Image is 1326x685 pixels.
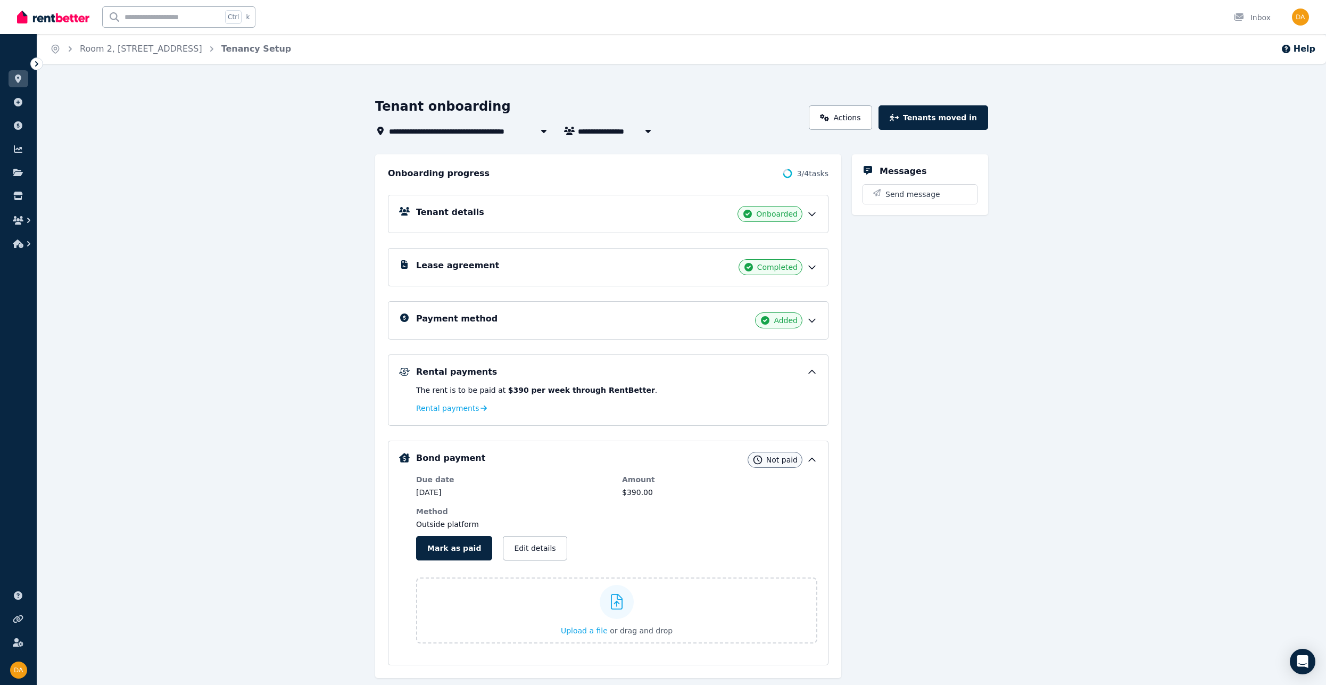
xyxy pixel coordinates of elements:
span: Ctrl [225,10,242,24]
img: RentBetter [17,9,89,25]
button: Send message [863,185,977,204]
button: Help [1281,43,1315,55]
div: Inbox [1233,12,1271,23]
span: Send message [885,189,940,200]
h5: Payment method [416,312,498,325]
a: Room 2, [STREET_ADDRESS] [80,44,202,54]
img: Rental Payments [399,368,410,376]
span: or drag and drop [610,626,673,635]
dt: Due date [416,474,611,485]
h5: Messages [880,165,926,178]
button: Tenants moved in [879,105,988,130]
dd: Outside platform [416,519,611,530]
b: $390 per week through RentBetter [508,386,655,394]
h5: Lease agreement [416,259,499,272]
img: Bond Details [399,453,410,463]
h5: Bond payment [416,452,485,465]
dd: [DATE] [416,487,611,498]
span: Not paid [766,455,798,465]
dt: Amount [622,474,817,485]
span: Rental payments [416,403,479,414]
dt: Method [416,506,611,517]
h1: Tenant onboarding [375,98,511,115]
h5: Rental payments [416,366,497,378]
h2: Onboarding progress [388,167,490,180]
img: david@nurd.com.au [10,662,27,679]
div: Open Intercom Messenger [1290,649,1315,674]
button: Mark as paid [416,536,492,560]
span: Upload a file [561,626,608,635]
a: Rental payments [416,403,487,414]
dd: $390.00 [622,487,817,498]
h5: Tenant details [416,206,484,219]
span: k [246,13,250,21]
button: Upload a file or drag and drop [561,625,673,636]
nav: Breadcrumb [37,34,304,64]
span: 3 / 4 tasks [797,168,828,179]
span: Tenancy Setup [221,43,292,55]
img: david@nurd.com.au [1292,9,1309,26]
a: Actions [809,105,872,130]
span: Completed [757,262,798,273]
button: Edit details [503,536,567,560]
span: Onboarded [756,209,798,219]
span: Added [774,315,798,326]
p: The rent is to be paid at . [416,385,817,395]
